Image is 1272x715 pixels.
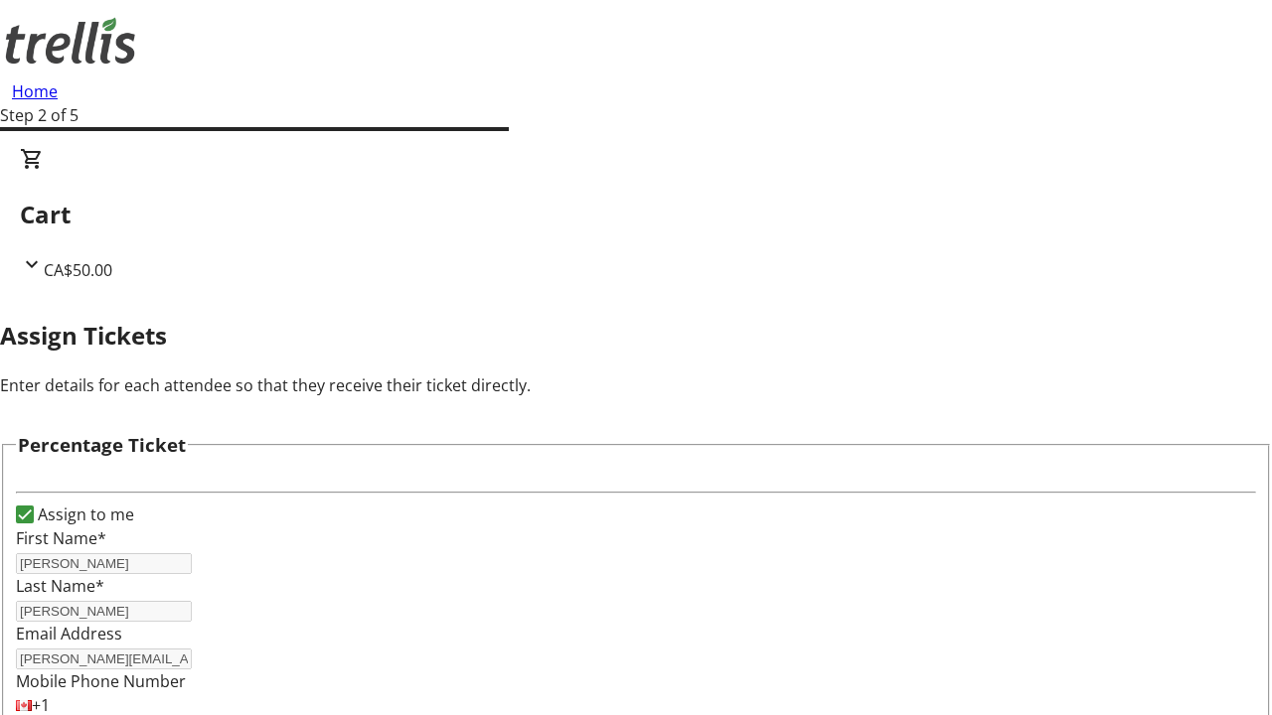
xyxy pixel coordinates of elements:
[44,259,112,281] span: CA$50.00
[34,502,134,526] label: Assign to me
[16,670,186,692] label: Mobile Phone Number
[18,431,186,459] h3: Percentage Ticket
[20,147,1252,282] div: CartCA$50.00
[20,197,1252,232] h2: Cart
[16,575,104,597] label: Last Name*
[16,623,122,644] label: Email Address
[16,527,106,549] label: First Name*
